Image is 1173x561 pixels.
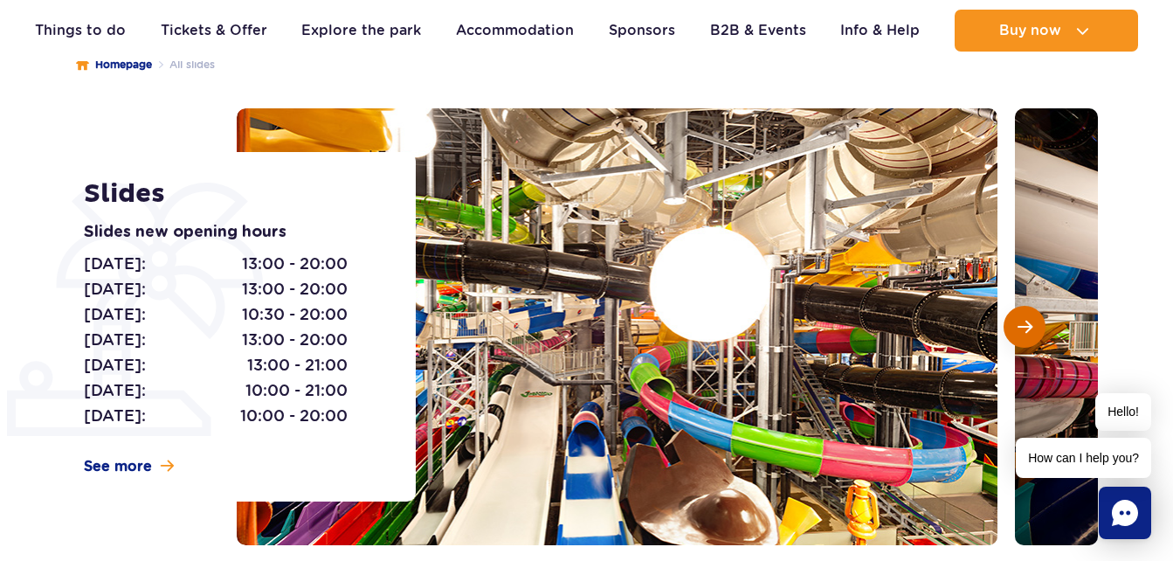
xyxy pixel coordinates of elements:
a: Things to do [35,10,126,52]
a: B2B & Events [710,10,806,52]
a: Info & Help [840,10,920,52]
span: [DATE]: [84,252,146,276]
a: See more [84,457,174,476]
span: 13:00 - 20:00 [242,328,348,352]
span: 10:00 - 21:00 [245,378,348,403]
span: [DATE]: [84,353,146,377]
span: [DATE]: [84,328,146,352]
span: 10:00 - 20:00 [240,404,348,428]
p: Slides new opening hours [84,220,376,245]
h1: Slides [84,178,376,210]
span: [DATE]: [84,378,146,403]
span: 13:00 - 20:00 [242,277,348,301]
span: Hello! [1095,393,1151,431]
a: Tickets & Offer [161,10,267,52]
span: [DATE]: [84,277,146,301]
span: [DATE]: [84,302,146,327]
span: 13:00 - 20:00 [242,252,348,276]
a: Explore the park [301,10,421,52]
button: Next slide [1004,306,1045,348]
span: How can I help you? [1016,438,1151,478]
span: 10:30 - 20:00 [242,302,348,327]
span: 13:00 - 21:00 [247,353,348,377]
div: Chat [1099,487,1151,539]
span: Buy now [999,23,1061,38]
span: See more [84,457,152,476]
a: Homepage [76,56,152,73]
span: [DATE]: [84,404,146,428]
button: Buy now [955,10,1138,52]
a: Sponsors [609,10,675,52]
li: All slides [152,56,215,73]
a: Accommodation [456,10,574,52]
